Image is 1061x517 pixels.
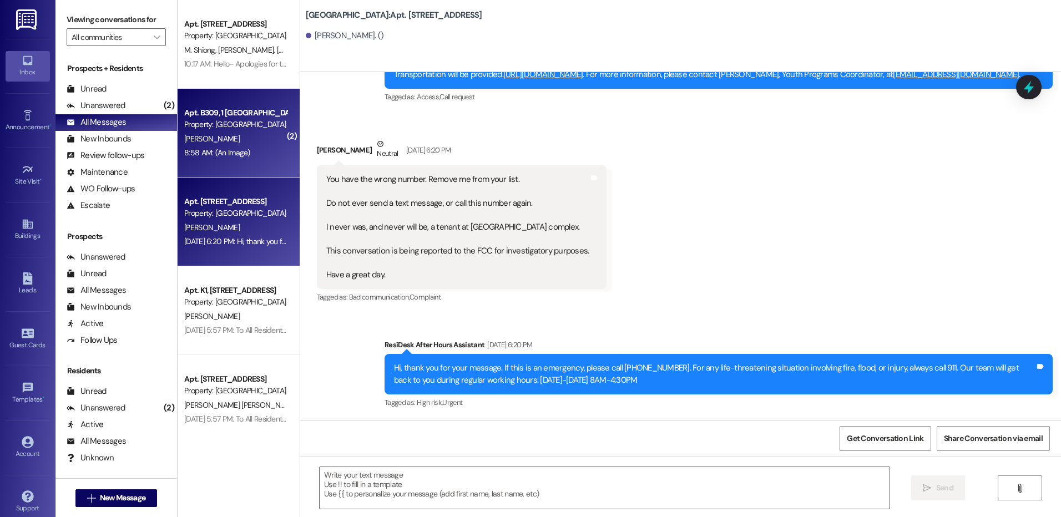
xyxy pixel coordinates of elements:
[6,433,50,463] a: Account
[55,231,177,242] div: Prospects
[417,398,443,407] span: High risk ,
[67,452,114,464] div: Unknown
[67,285,126,296] div: All Messages
[385,89,1053,105] div: Tagged as:
[277,45,332,55] span: [PERSON_NAME]
[184,207,287,219] div: Property: [GEOGRAPHIC_DATA]
[394,362,1035,386] div: Hi, thank you for your message. If this is an emergency, please call [PHONE_NUMBER]. For any life...
[40,176,42,184] span: •
[306,30,384,42] div: [PERSON_NAME]. ()
[184,385,287,397] div: Property: [GEOGRAPHIC_DATA]
[184,236,1039,246] div: [DATE] 6:20 PM: Hi, thank you for your message. If this is an emergency, please call [PHONE_NUMBE...
[184,400,297,410] span: [PERSON_NAME] [PERSON_NAME]
[439,92,474,102] span: Call request
[6,215,50,245] a: Buildings
[442,398,462,407] span: Urgent
[6,378,50,408] a: Templates •
[154,33,160,42] i: 
[184,30,287,42] div: Property: [GEOGRAPHIC_DATA]
[67,435,126,447] div: All Messages
[847,433,923,444] span: Get Conversation Link
[67,200,110,211] div: Escalate
[75,489,158,507] button: New Message
[67,402,125,414] div: Unanswered
[893,69,1019,80] a: [EMAIL_ADDRESS][DOMAIN_NAME]
[67,268,107,280] div: Unread
[375,138,400,161] div: Neutral
[43,394,44,402] span: •
[67,116,126,128] div: All Messages
[911,475,965,500] button: Send
[326,174,589,281] div: You have the wrong number. Remove me from your list. Do not ever send a text message, or call thi...
[184,222,240,232] span: [PERSON_NAME]
[184,296,287,308] div: Property: [GEOGRAPHIC_DATA]
[67,133,131,145] div: New Inbounds
[417,92,439,102] span: Access ,
[72,28,148,46] input: All communities
[67,318,104,330] div: Active
[67,100,125,111] div: Unanswered
[161,97,177,114] div: (2)
[6,324,50,354] a: Guest Cards
[403,144,451,156] div: [DATE] 6:20 PM
[100,492,145,504] span: New Message
[67,83,107,95] div: Unread
[184,134,240,144] span: [PERSON_NAME]
[67,251,125,263] div: Unanswered
[161,399,177,417] div: (2)
[67,11,166,28] label: Viewing conversations for
[67,419,104,430] div: Active
[840,426,931,451] button: Get Conversation Link
[184,311,240,321] span: [PERSON_NAME]
[184,45,218,55] span: M. Shiong
[6,487,50,517] a: Support
[184,59,645,69] div: 10:17 AM: Hello- Apologies for the delayed reply. The sections highlighted in green are the ones ...
[503,69,583,80] a: [URL][DOMAIN_NAME]
[944,433,1043,444] span: Share Conversation via email
[16,9,39,30] img: ResiDesk Logo
[385,394,1053,410] div: Tagged as:
[349,292,410,302] span: Bad communication ,
[6,51,50,81] a: Inbox
[67,183,135,195] div: WO Follow-ups
[6,269,50,299] a: Leads
[484,339,532,351] div: [DATE] 6:20 PM
[317,289,607,305] div: Tagged as:
[87,494,95,503] i: 
[936,482,953,494] span: Send
[184,148,250,158] div: 8:58 AM: (An Image)
[55,63,177,74] div: Prospects + Residents
[184,107,287,119] div: Apt. B309, 1 [GEOGRAPHIC_DATA]
[67,386,107,397] div: Unread
[6,160,50,190] a: Site Visit •
[184,119,287,130] div: Property: [GEOGRAPHIC_DATA]
[923,484,931,493] i: 
[410,292,441,302] span: Complaint
[218,45,277,55] span: [PERSON_NAME]
[1015,484,1024,493] i: 
[184,18,287,30] div: Apt. [STREET_ADDRESS]
[67,334,118,346] div: Follow Ups
[67,301,131,313] div: New Inbounds
[306,9,482,21] b: [GEOGRAPHIC_DATA]: Apt. [STREET_ADDRESS]
[67,166,128,178] div: Maintenance
[937,426,1050,451] button: Share Conversation via email
[385,339,1053,354] div: ResiDesk After Hours Assistant
[55,365,177,377] div: Residents
[184,373,287,385] div: Apt. [STREET_ADDRESS]
[67,150,144,161] div: Review follow-ups
[184,285,287,296] div: Apt. K1, [STREET_ADDRESS]
[317,138,607,165] div: [PERSON_NAME]
[184,196,287,207] div: Apt. [STREET_ADDRESS]
[49,121,51,129] span: •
